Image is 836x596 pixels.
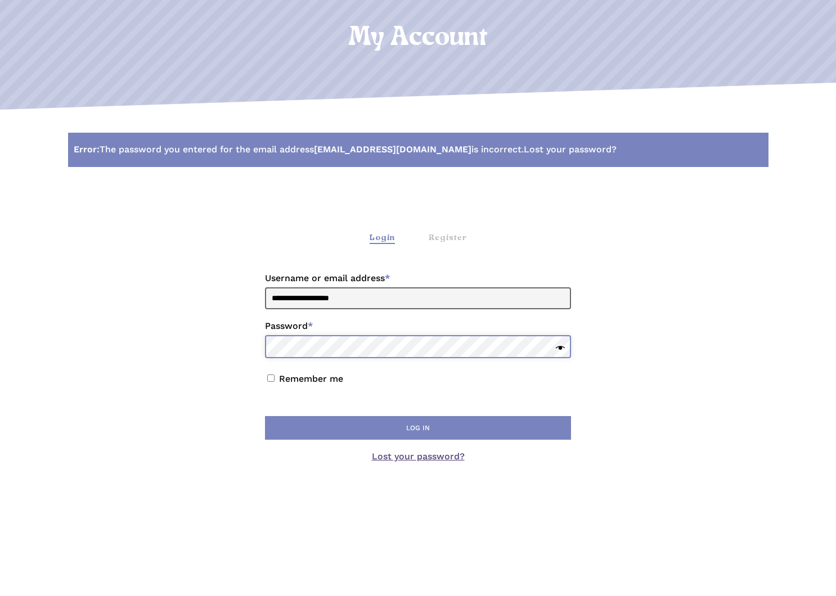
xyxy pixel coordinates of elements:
[314,144,471,155] strong: [EMAIL_ADDRESS][DOMAIN_NAME]
[265,269,571,287] label: Username or email address
[429,232,467,244] div: Register
[265,416,571,440] button: Log in
[370,232,395,244] div: Login
[524,143,617,156] a: Lost your password?
[74,142,750,158] li: The password you entered for the email address is incorrect.
[265,317,571,335] label: Password
[279,373,343,384] label: Remember me
[74,144,100,155] strong: Error:
[372,451,465,462] a: Lost your password?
